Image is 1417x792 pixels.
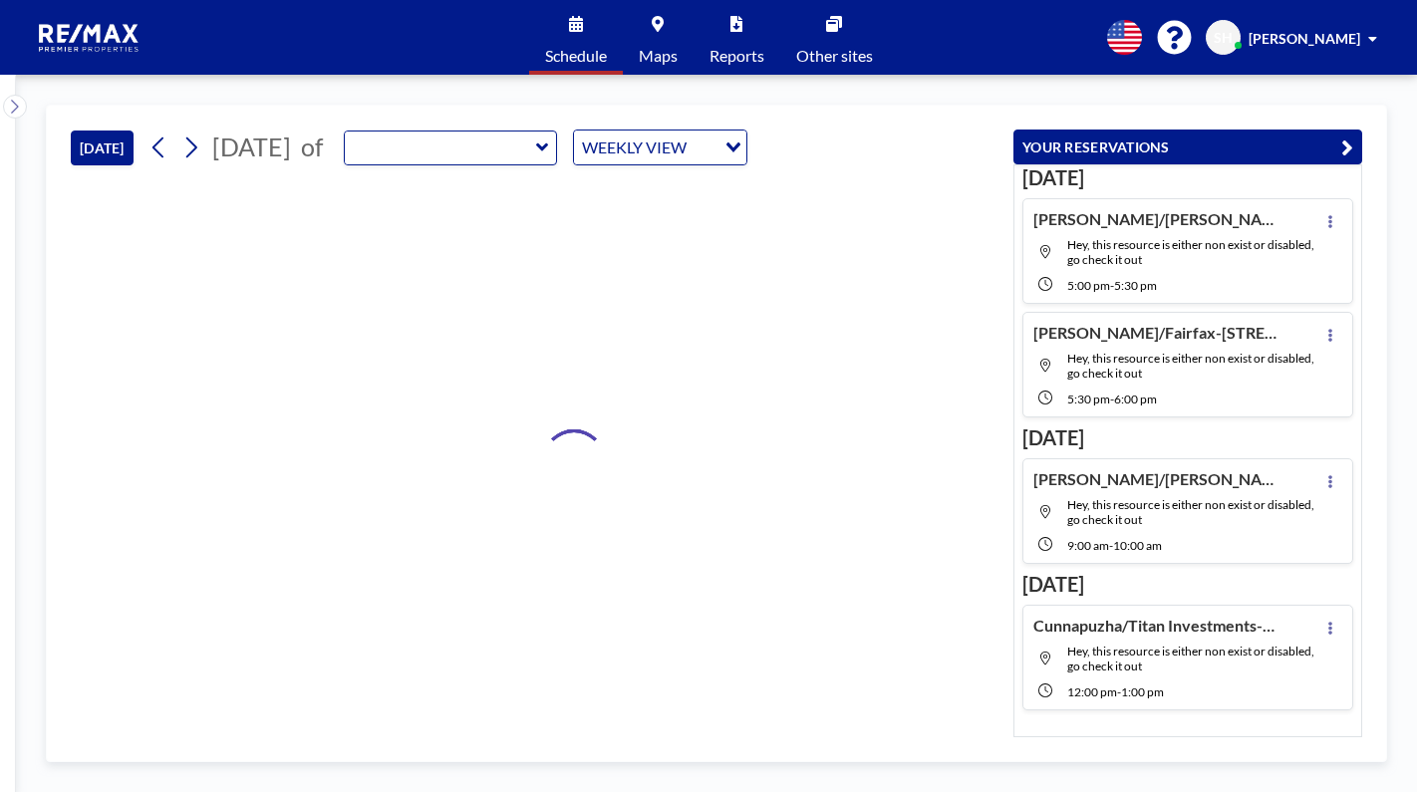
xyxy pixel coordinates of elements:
span: Maps [639,48,678,64]
span: Schedule [545,48,607,64]
span: Hey, this resource is either non exist or disabled, go check it out [1067,351,1314,381]
span: Hey, this resource is either non exist or disabled, go check it out [1067,497,1314,527]
span: Hey, this resource is either non exist or disabled, go check it out [1067,644,1314,673]
span: 5:30 PM [1067,392,1110,406]
button: [DATE] [71,131,134,165]
span: - [1110,392,1114,406]
span: Other sites [796,48,873,64]
span: 12:00 PM [1067,684,1117,699]
h3: [DATE] [1022,572,1353,597]
button: YOUR RESERVATIONS [1013,130,1362,164]
span: [PERSON_NAME] [1249,30,1360,47]
span: Hey, this resource is either non exist or disabled, go check it out [1067,237,1314,267]
span: 5:00 PM [1067,278,1110,293]
div: Search for option [574,131,746,164]
span: - [1117,684,1121,699]
span: of [301,132,323,162]
h3: [DATE] [1022,165,1353,190]
span: 10:00 AM [1113,538,1162,553]
input: Search for option [693,134,713,160]
span: 9:00 AM [1067,538,1109,553]
span: Reports [709,48,764,64]
span: 5:30 PM [1114,278,1157,293]
h4: [PERSON_NAME]/[PERSON_NAME]-[STREET_ADDRESS][PERSON_NAME][PERSON_NAME] [1033,469,1282,489]
h4: [PERSON_NAME]/[PERSON_NAME]-[STREET_ADDRESS][PERSON_NAME]-Seller Only [PERSON_NAME] [1033,209,1282,229]
span: WEEKLY VIEW [578,134,691,160]
span: - [1110,278,1114,293]
h4: Cunnapuzha/Titan Investments-11903 anoka Ct-[PERSON_NAME] [1033,616,1282,636]
h4: [PERSON_NAME]/Fairfax-[STREET_ADDRESS]-[PERSON_NAME] Buyer Only [1033,323,1282,343]
h3: [DATE] [1022,425,1353,450]
span: SH [1214,29,1233,47]
span: 1:00 PM [1121,684,1164,699]
span: - [1109,538,1113,553]
span: 6:00 PM [1114,392,1157,406]
img: organization-logo [32,18,147,58]
span: [DATE] [212,132,291,161]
